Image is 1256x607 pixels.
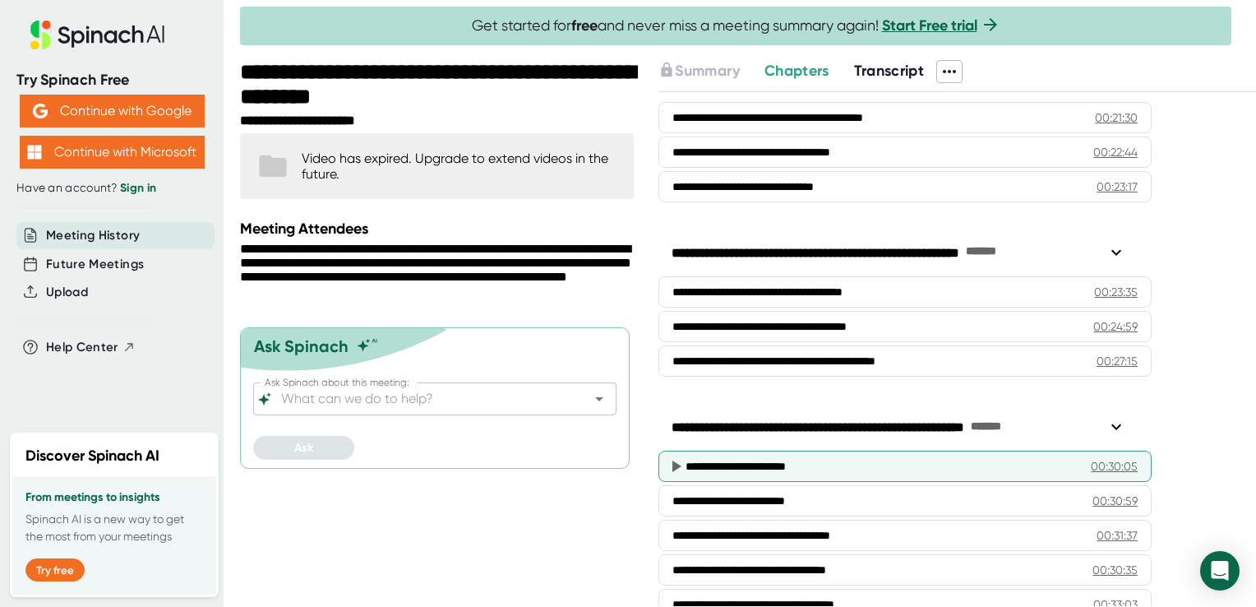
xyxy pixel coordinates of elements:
[854,60,925,82] button: Transcript
[46,338,118,357] span: Help Center
[472,16,1000,35] span: Get started for and never miss a meeting summary again!
[1091,458,1138,475] div: 00:30:05
[588,387,611,410] button: Open
[294,441,313,455] span: Ask
[658,60,739,82] button: Summary
[16,181,207,196] div: Have an account?
[1093,144,1138,160] div: 00:22:44
[571,16,598,35] b: free
[20,136,205,169] button: Continue with Microsoft
[1094,284,1138,300] div: 00:23:35
[46,226,140,245] button: Meeting History
[25,558,85,582] button: Try free
[46,283,88,302] button: Upload
[33,104,48,118] img: Aehbyd4JwY73AAAAAElFTkSuQmCC
[854,62,925,80] span: Transcript
[1092,562,1138,578] div: 00:30:35
[1092,493,1138,509] div: 00:30:59
[25,445,159,467] h2: Discover Spinach AI
[120,181,156,195] a: Sign in
[240,220,638,238] div: Meeting Attendees
[20,95,205,127] button: Continue with Google
[253,436,354,460] button: Ask
[764,60,829,82] button: Chapters
[1200,551,1240,591] div: Open Intercom Messenger
[764,62,829,80] span: Chapters
[1093,318,1138,335] div: 00:24:59
[278,387,563,410] input: What can we do to help?
[675,62,739,80] span: Summary
[254,336,349,356] div: Ask Spinach
[46,338,136,357] button: Help Center
[1097,353,1138,369] div: 00:27:15
[302,151,617,182] div: Video has expired. Upgrade to extend videos in the future.
[25,491,203,504] h3: From meetings to insights
[882,16,977,35] a: Start Free trial
[16,71,207,90] div: Try Spinach Free
[25,511,203,545] p: Spinach AI is a new way to get the most from your meetings
[1095,109,1138,126] div: 00:21:30
[1097,178,1138,195] div: 00:23:17
[46,255,144,274] button: Future Meetings
[1097,527,1138,544] div: 00:31:37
